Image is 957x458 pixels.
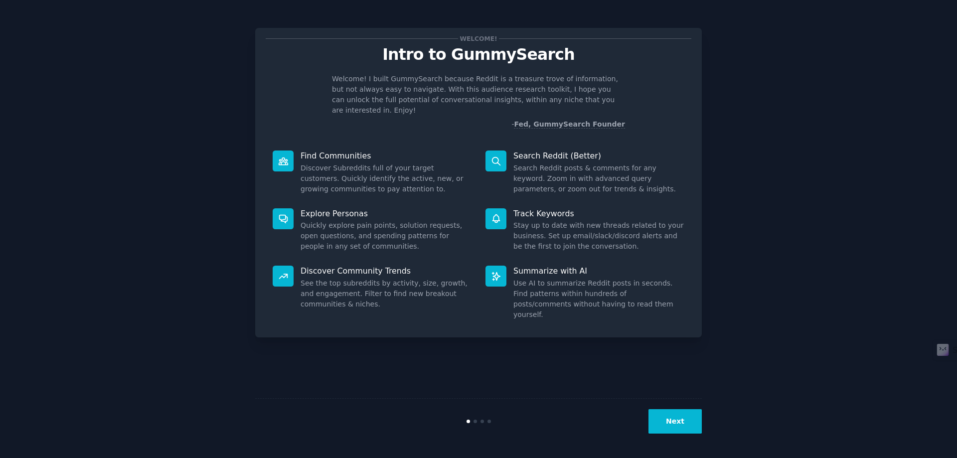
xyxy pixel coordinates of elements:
dd: Discover Subreddits full of your target customers. Quickly identify the active, new, or growing c... [301,163,472,194]
div: - [511,119,625,130]
p: Explore Personas [301,208,472,219]
dd: Quickly explore pain points, solution requests, open questions, and spending patterns for people ... [301,220,472,252]
dd: Use AI to summarize Reddit posts in seconds. Find patterns within hundreds of posts/comments with... [513,278,684,320]
button: Next [648,409,702,434]
p: Track Keywords [513,208,684,219]
span: Welcome! [458,33,499,44]
dd: Search Reddit posts & comments for any keyword. Zoom in with advanced query parameters, or zoom o... [513,163,684,194]
a: Fed, GummySearch Founder [514,120,625,129]
p: Discover Community Trends [301,266,472,276]
dd: Stay up to date with new threads related to your business. Set up email/slack/discord alerts and ... [513,220,684,252]
p: Search Reddit (Better) [513,151,684,161]
dd: See the top subreddits by activity, size, growth, and engagement. Filter to find new breakout com... [301,278,472,309]
p: Summarize with AI [513,266,684,276]
p: Intro to GummySearch [266,46,691,63]
p: Welcome! I built GummySearch because Reddit is a treasure trove of information, but not always ea... [332,74,625,116]
p: Find Communities [301,151,472,161]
